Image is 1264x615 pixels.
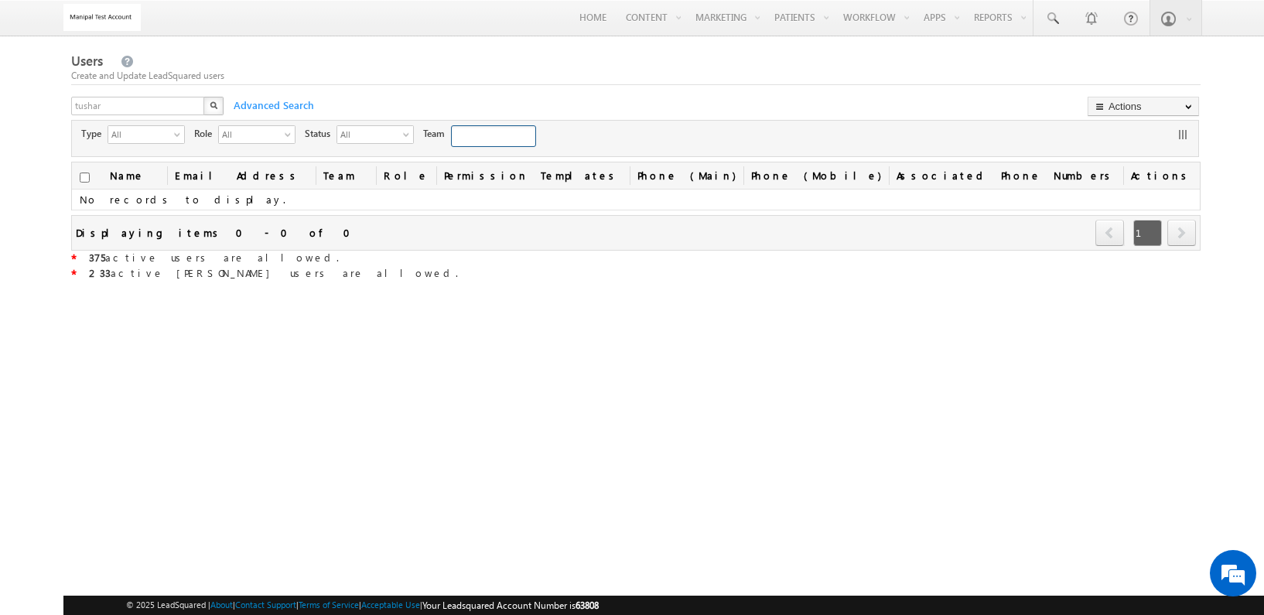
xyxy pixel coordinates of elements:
[81,127,108,141] span: Type
[337,126,401,142] span: All
[194,127,218,141] span: Role
[423,127,451,141] span: Team
[235,600,296,610] a: Contact Support
[1133,220,1162,246] span: 1
[403,130,415,138] span: select
[889,162,1123,189] a: Associated Phone Numbers
[71,52,103,70] span: Users
[1088,97,1199,116] button: Actions
[1095,221,1125,246] a: prev
[63,4,141,31] img: Custom Logo
[436,162,630,189] span: Permission Templates
[102,162,152,189] a: Name
[77,251,339,264] span: active users are allowed.
[108,126,172,142] span: All
[174,130,186,138] span: select
[1095,220,1124,246] span: prev
[305,127,336,141] span: Status
[361,600,420,610] a: Acceptable Use
[299,600,359,610] a: Terms of Service
[89,266,111,279] strong: 233
[210,600,233,610] a: About
[285,130,297,138] span: select
[76,224,360,241] div: Displaying items 0 - 0 of 0
[376,162,436,189] a: Role
[743,162,889,189] a: Phone (Mobile)
[1167,220,1196,246] span: next
[167,162,315,189] a: Email Address
[219,126,282,142] span: All
[422,600,599,611] span: Your Leadsquared Account Number is
[576,600,599,611] span: 63808
[72,190,1201,210] td: No records to display.
[71,97,206,115] input: Search Users
[1123,162,1200,189] span: Actions
[89,251,105,264] strong: 375
[77,266,458,279] span: active [PERSON_NAME] users are allowed.
[226,98,319,112] span: Advanced Search
[316,162,376,189] span: Team
[210,101,217,109] img: Search
[126,598,599,613] span: © 2025 LeadSquared | | | | |
[630,162,743,189] a: Phone (Main)
[71,69,1201,83] div: Create and Update LeadSquared users
[1167,221,1196,246] a: next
